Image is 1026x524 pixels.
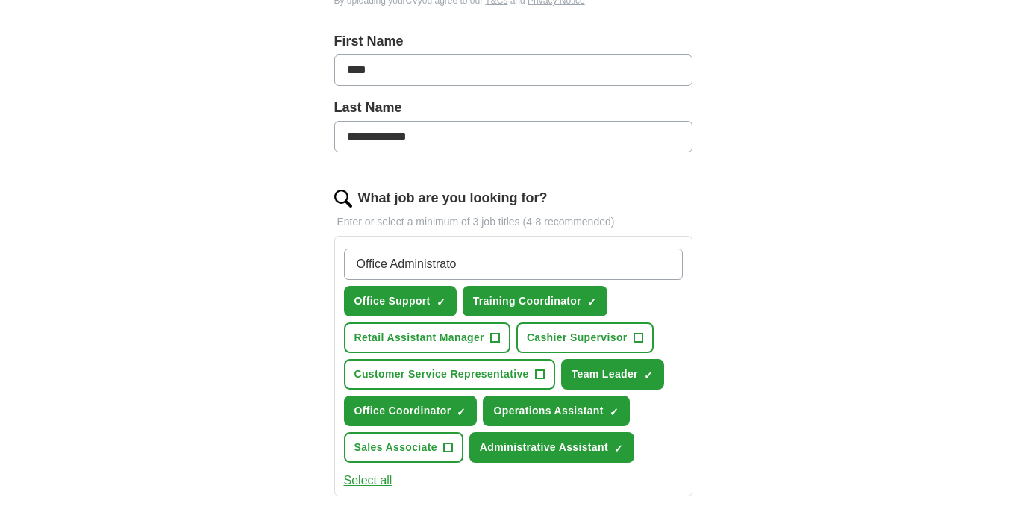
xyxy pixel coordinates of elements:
[516,322,654,353] button: Cashier Supervisor
[561,359,664,390] button: Team Leader✓
[334,214,692,230] p: Enter or select a minimum of 3 job titles (4-8 recommended)
[354,403,451,419] span: Office Coordinator
[644,369,653,381] span: ✓
[334,190,352,208] img: search.png
[344,249,683,280] input: Type a job title and press enter
[483,396,629,426] button: Operations Assistant✓
[354,367,529,382] span: Customer Service Representative
[473,293,581,309] span: Training Coordinator
[354,293,431,309] span: Office Support
[469,432,634,463] button: Administrative Assistant✓
[572,367,638,382] span: Team Leader
[344,432,463,463] button: Sales Associate
[334,31,692,52] label: First Name
[463,286,607,316] button: Training Coordinator✓
[354,330,484,346] span: Retail Assistant Manager
[344,322,510,353] button: Retail Assistant Manager
[587,296,596,308] span: ✓
[354,440,437,455] span: Sales Associate
[334,98,692,118] label: Last Name
[344,286,457,316] button: Office Support✓
[610,406,619,418] span: ✓
[457,406,466,418] span: ✓
[437,296,445,308] span: ✓
[344,472,392,490] button: Select all
[527,330,628,346] span: Cashier Supervisor
[344,359,555,390] button: Customer Service Representative
[480,440,608,455] span: Administrative Assistant
[344,396,478,426] button: Office Coordinator✓
[358,188,548,208] label: What job are you looking for?
[614,443,623,455] span: ✓
[493,403,603,419] span: Operations Assistant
